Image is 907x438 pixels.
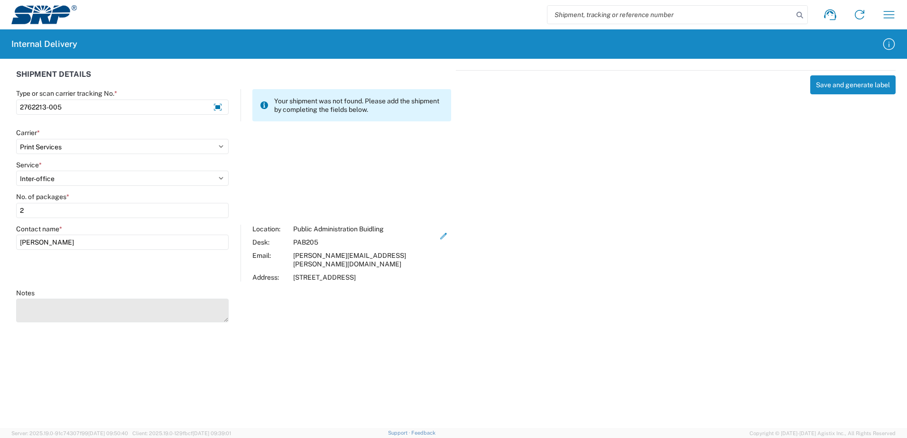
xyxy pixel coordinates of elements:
[16,161,42,169] label: Service
[274,97,444,114] span: Your shipment was not found. Please add the shipment by completing the fields below.
[293,238,436,246] div: PAB205
[252,251,288,268] div: Email:
[388,430,412,436] a: Support
[16,225,62,233] label: Contact name
[293,251,436,268] div: [PERSON_NAME][EMAIL_ADDRESS][PERSON_NAME][DOMAIN_NAME]
[16,89,117,98] label: Type or scan carrier tracking No.
[16,70,451,89] div: SHIPMENT DETAILS
[193,430,231,436] span: [DATE] 09:39:01
[293,273,436,282] div: [STREET_ADDRESS]
[810,75,896,94] button: Save and generate label
[11,5,77,24] img: srp
[252,225,288,233] div: Location:
[16,128,40,137] label: Carrier
[88,430,128,436] span: [DATE] 09:50:40
[411,430,435,436] a: Feedback
[252,238,288,246] div: Desk:
[16,289,35,297] label: Notes
[11,38,77,50] h2: Internal Delivery
[11,430,128,436] span: Server: 2025.19.0-91c74307f99
[132,430,231,436] span: Client: 2025.19.0-129fbcf
[547,6,793,24] input: Shipment, tracking or reference number
[16,192,69,201] label: No. of packages
[293,225,436,233] div: Public Administration Buidling
[252,273,288,282] div: Address:
[750,429,896,438] span: Copyright © [DATE]-[DATE] Agistix Inc., All Rights Reserved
